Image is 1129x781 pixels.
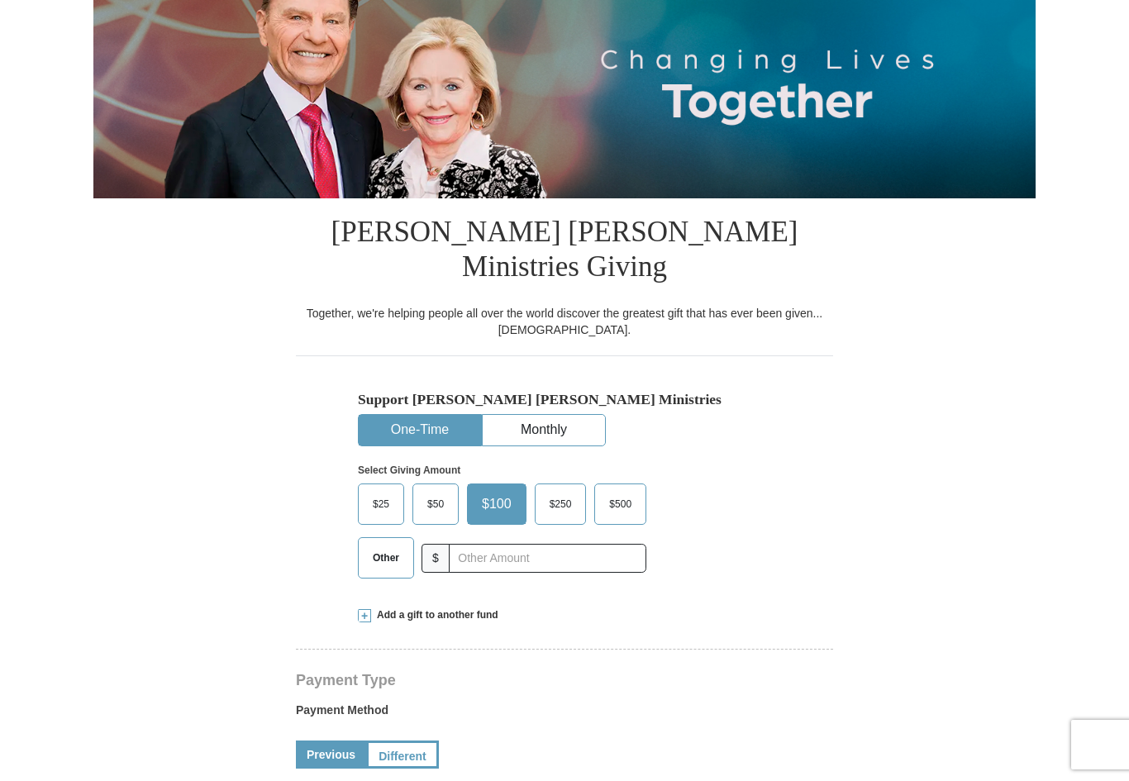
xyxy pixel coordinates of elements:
[296,305,833,338] div: Together, we're helping people all over the world discover the greatest gift that has ever been g...
[358,464,460,476] strong: Select Giving Amount
[419,492,452,517] span: $50
[359,415,481,445] button: One-Time
[422,544,450,573] span: $
[358,391,771,408] h5: Support [PERSON_NAME] [PERSON_NAME] Ministries
[366,741,439,769] a: Different
[296,702,833,726] label: Payment Method
[296,198,833,305] h1: [PERSON_NAME] [PERSON_NAME] Ministries Giving
[296,674,833,687] h4: Payment Type
[483,415,605,445] button: Monthly
[541,492,580,517] span: $250
[601,492,640,517] span: $500
[364,545,407,570] span: Other
[474,492,520,517] span: $100
[296,741,366,769] a: Previous
[371,608,498,622] span: Add a gift to another fund
[449,544,646,573] input: Other Amount
[364,492,398,517] span: $25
